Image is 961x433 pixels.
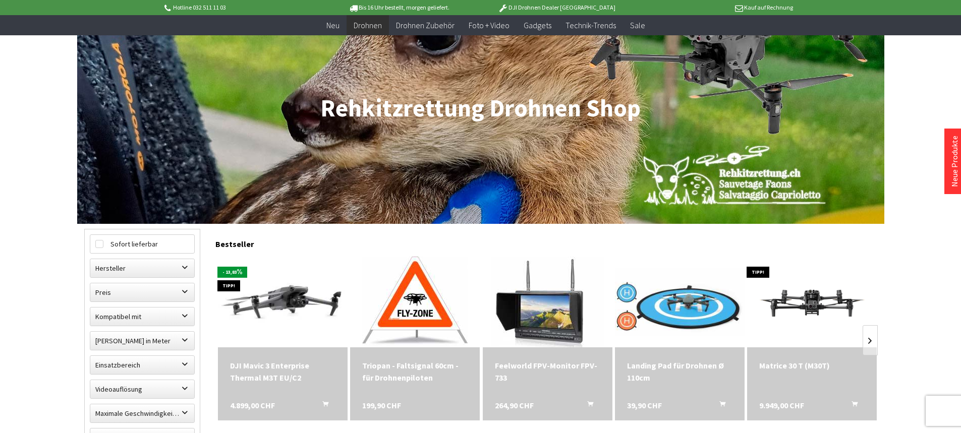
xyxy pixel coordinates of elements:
[320,2,478,14] p: Bis 16 Uhr bestellt, morgen geliefert.
[627,359,732,384] a: Landing Pad für Drohnen Ø 110cm 39,90 CHF In den Warenkorb
[90,307,194,326] label: Kompatibel mit
[90,283,194,301] label: Preis
[163,2,320,14] p: Hotline 032 511 11 03
[90,259,194,277] label: Hersteller
[362,359,468,384] a: Triopan - Faltsignal 60cm - für Drohnenpiloten 199,90 CHF
[218,261,348,343] img: DJI Mavic 3 Enterprise Thermal M3T EU/C2
[615,268,745,336] img: Landing Pad für Drohnen Ø 110cm
[347,15,389,36] a: Drohnen
[354,20,382,30] span: Drohnen
[517,15,558,36] a: Gadgets
[623,15,652,36] a: Sale
[747,265,877,338] img: Matrice 30 T (M30T)
[759,359,865,372] a: Matrice 30 T (M30T) 9.949,00 CHF In den Warenkorb
[759,359,865,372] div: Matrice 30 T (M30T)
[90,356,194,374] label: Einsatzbereich
[362,257,468,347] img: Triopan - Faltsignal 60cm - für Drohnenpiloten
[558,15,623,36] a: Technik-Trends
[230,359,335,384] a: DJI Mavic 3 Enterprise Thermal M3T EU/C2 4.899,00 CHF In den Warenkorb
[495,359,600,384] a: Feelworld FPV-Monitor FPV-733 264,90 CHF In den Warenkorb
[396,20,455,30] span: Drohnen Zubehör
[310,399,334,412] button: In den Warenkorb
[230,359,335,384] div: DJI Mavic 3 Enterprise Thermal M3T EU/C2
[839,399,864,412] button: In den Warenkorb
[495,399,534,411] span: 264,90 CHF
[90,235,194,253] label: Sofort lieferbar
[566,20,616,30] span: Technik-Trends
[362,399,401,411] span: 199,90 CHF
[478,2,635,14] p: DJI Drohnen Dealer [GEOGRAPHIC_DATA]
[84,96,877,121] h1: Rehkitzrettung Drohnen Shop
[636,2,793,14] p: Kauf auf Rechnung
[524,20,551,30] span: Gadgets
[627,359,732,384] div: Landing Pad für Drohnen Ø 110cm
[949,136,959,187] a: Neue Produkte
[627,399,662,411] span: 39,90 CHF
[469,20,510,30] span: Foto + Video
[230,399,275,411] span: 4.899,00 CHF
[90,380,194,398] label: Videoauflösung
[319,15,347,36] a: Neu
[759,399,804,411] span: 9.949,00 CHF
[495,359,600,384] div: Feelworld FPV-Monitor FPV-733
[389,15,462,36] a: Drohnen Zubehör
[707,399,731,412] button: In den Warenkorb
[630,20,645,30] span: Sale
[362,359,468,384] div: Triopan - Faltsignal 60cm - für Drohnenpiloten
[462,15,517,36] a: Foto + Video
[326,20,340,30] span: Neu
[491,257,604,347] img: Feelworld FPV-Monitor FPV-733
[215,229,877,254] div: Bestseller
[90,404,194,422] label: Maximale Geschwindigkeit in km/h
[90,332,194,350] label: Maximale Flughöhe in Meter
[575,399,599,412] button: In den Warenkorb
